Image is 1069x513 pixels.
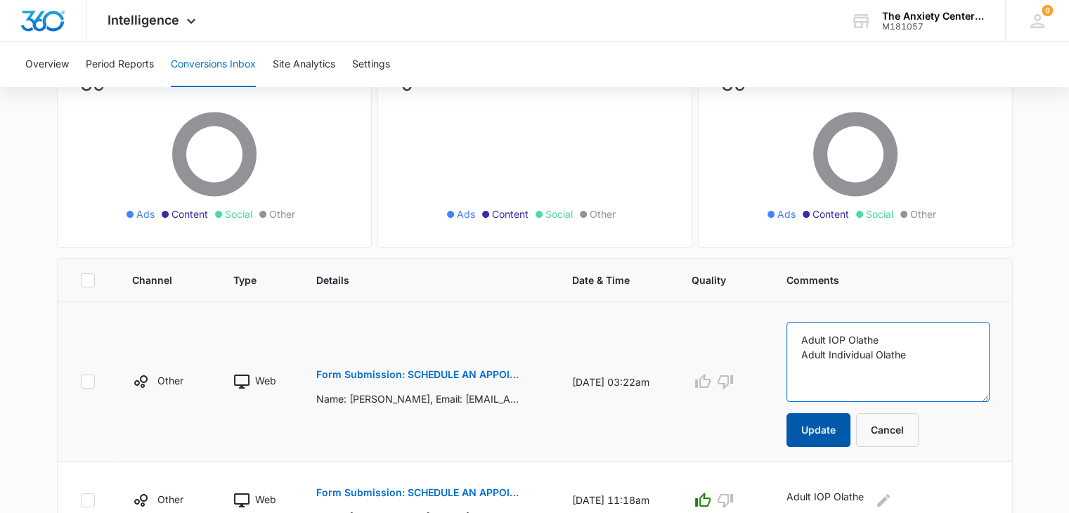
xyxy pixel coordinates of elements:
[108,13,179,27] span: Intelligence
[882,22,985,32] div: account id
[233,273,262,287] span: Type
[225,207,252,221] span: Social
[786,322,989,402] textarea: Adult IOP Olathe Adult Individual Olathe
[1042,5,1053,16] div: notifications count
[255,373,276,388] p: Web
[590,207,616,221] span: Other
[1042,5,1053,16] span: 9
[269,207,295,221] span: Other
[86,42,154,87] button: Period Reports
[316,391,521,406] p: Name: [PERSON_NAME], Email: [EMAIL_ADDRESS][DOMAIN_NAME], Location: [GEOGRAPHIC_DATA], Which serv...
[316,370,521,379] p: Form Submission: SCHEDULE AN APPOINTMENT
[171,207,208,221] span: Content
[316,358,521,391] button: Form Submission: SCHEDULE AN APPOINTMENT
[255,492,276,507] p: Web
[777,207,796,221] span: Ads
[316,476,521,509] button: Form Submission: SCHEDULE AN APPOINTMENT
[457,207,475,221] span: Ads
[882,11,985,22] div: account name
[812,207,849,221] span: Content
[571,273,637,287] span: Date & Time
[786,413,850,447] button: Update
[866,207,893,221] span: Social
[910,207,936,221] span: Other
[316,488,521,498] p: Form Submission: SCHEDULE AN APPOINTMENT
[856,413,919,447] button: Cancel
[171,42,256,87] button: Conversions Inbox
[555,302,675,462] td: [DATE] 03:22am
[872,489,895,512] button: Edit Comments
[492,207,529,221] span: Content
[157,492,183,507] p: Other
[132,273,179,287] span: Channel
[25,42,69,87] button: Overview
[136,207,155,221] span: Ads
[692,273,732,287] span: Quality
[273,42,335,87] button: Site Analytics
[786,273,968,287] span: Comments
[352,42,390,87] button: Settings
[545,207,573,221] span: Social
[157,373,183,388] p: Other
[786,489,864,512] p: Adult IOP Olathe
[316,273,518,287] span: Details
